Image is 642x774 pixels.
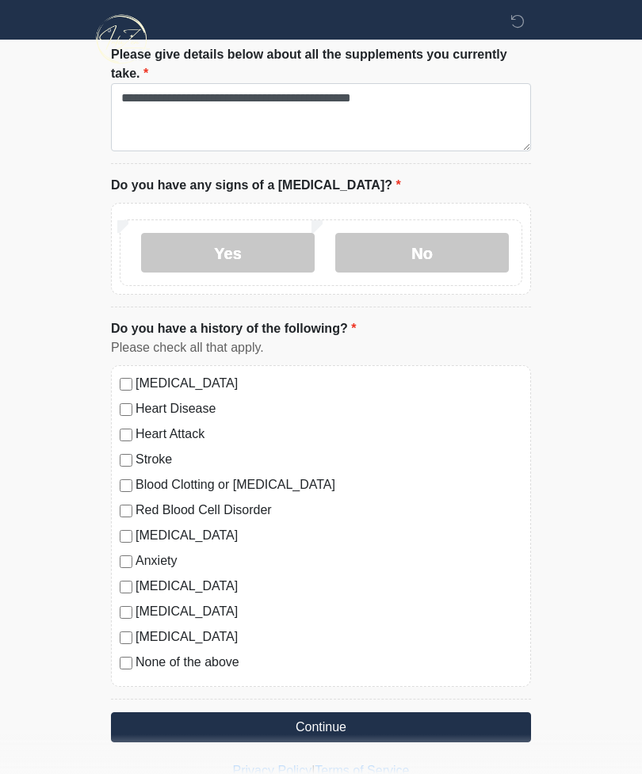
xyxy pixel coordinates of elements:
label: [MEDICAL_DATA] [136,526,522,545]
label: Blood Clotting or [MEDICAL_DATA] [136,475,522,494]
label: Red Blood Cell Disorder [136,501,522,520]
input: Red Blood Cell Disorder [120,505,132,517]
input: Heart Disease [120,403,132,416]
label: Anxiety [136,551,522,570]
label: Stroke [136,450,522,469]
input: [MEDICAL_DATA] [120,631,132,644]
label: Do you have a history of the following? [111,319,356,338]
img: InfuZen Health Logo [95,12,150,67]
input: [MEDICAL_DATA] [120,378,132,391]
input: None of the above [120,657,132,669]
label: No [335,233,509,273]
div: Please check all that apply. [111,338,531,357]
label: [MEDICAL_DATA] [136,602,522,621]
label: [MEDICAL_DATA] [136,577,522,596]
label: None of the above [136,653,522,672]
label: [MEDICAL_DATA] [136,374,522,393]
input: [MEDICAL_DATA] [120,606,132,619]
button: Continue [111,712,531,742]
input: [MEDICAL_DATA] [120,530,132,543]
label: Heart Disease [136,399,522,418]
label: [MEDICAL_DATA] [136,627,522,646]
input: Blood Clotting or [MEDICAL_DATA] [120,479,132,492]
label: Do you have any signs of a [MEDICAL_DATA]? [111,176,401,195]
input: Anxiety [120,555,132,568]
label: Yes [141,233,315,273]
input: [MEDICAL_DATA] [120,581,132,593]
input: Heart Attack [120,429,132,441]
input: Stroke [120,454,132,467]
label: Heart Attack [136,425,522,444]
